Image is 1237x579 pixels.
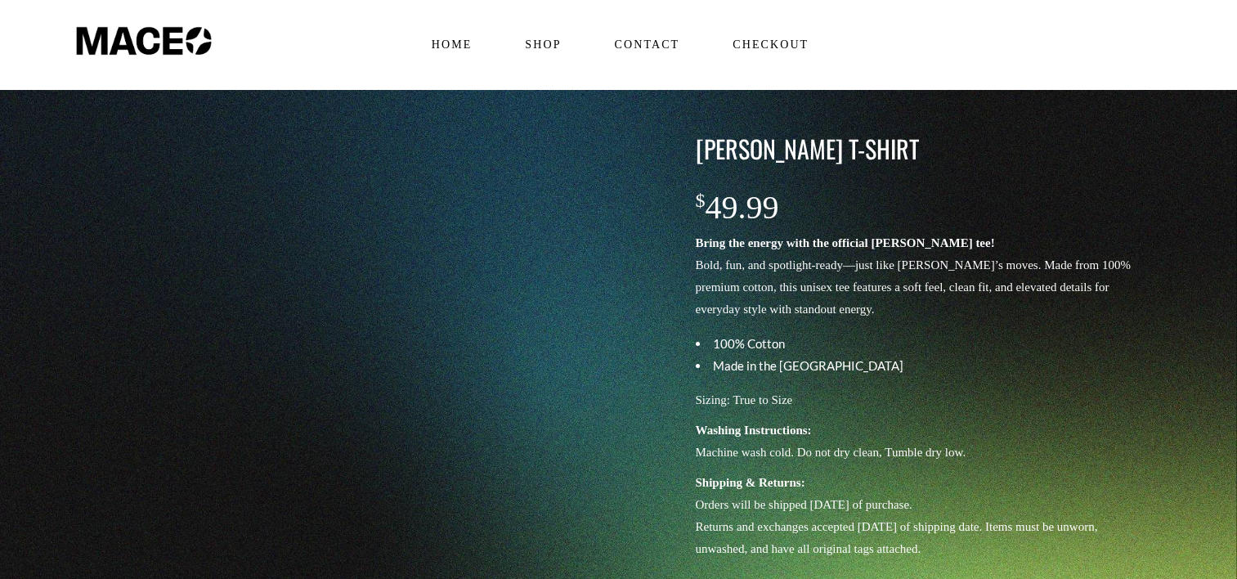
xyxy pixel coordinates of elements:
span: Sizing: True to Size [696,393,793,406]
span: Checkout [725,32,815,58]
bdi: 49.99 [696,189,779,226]
span: Shop [518,32,567,58]
strong: Bring the energy with the official [PERSON_NAME] tee! [696,236,995,249]
strong: Washing Instructions: [696,424,812,437]
span: Contact [607,32,687,58]
strong: Shipping & Returns: [696,476,805,489]
p: Bold, fun, and spotlight-ready—just like [PERSON_NAME]’s moves. Made from 100% premium cotton, th... [696,232,1150,321]
span: $ [696,190,706,211]
p: Orders will be shipped [DATE] of purchase. Returns and exchanges accepted [DATE] of shipping date... [696,472,1150,560]
p: Machine wash cold. Do not dry clean, Tumble dry low. [696,420,1150,464]
h3: [PERSON_NAME] T-Shirt [696,132,1150,166]
span: 100% Cotton [713,336,785,351]
span: Home [424,32,479,58]
span: Made in the [GEOGRAPHIC_DATA] [713,358,903,373]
